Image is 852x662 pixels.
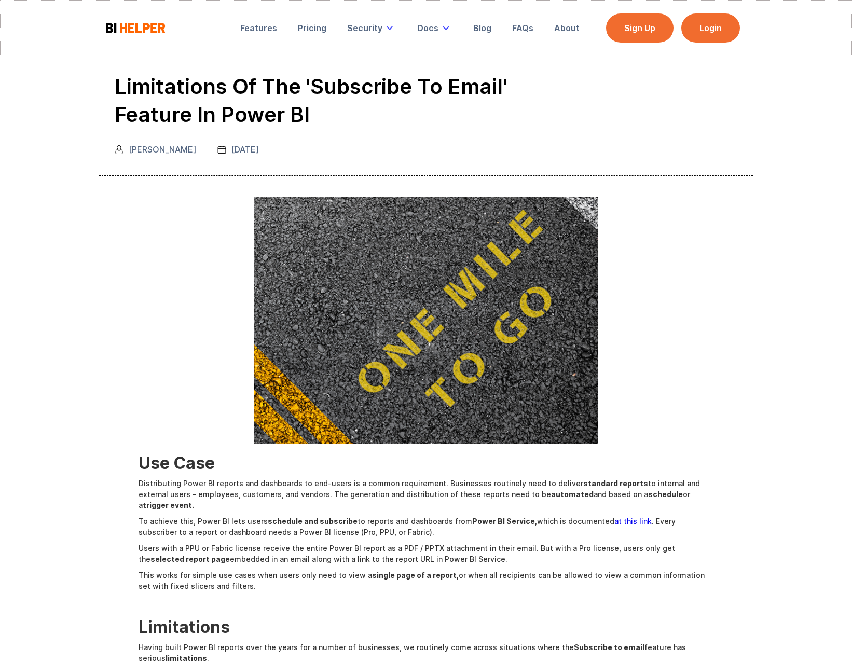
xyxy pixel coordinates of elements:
[472,517,537,526] strong: Power BI Service,
[347,23,382,33] div: Security
[648,490,683,499] strong: schedule
[473,23,491,33] div: Blog
[583,479,648,488] strong: standard reports
[574,643,644,652] strong: Subscribe to email
[512,23,533,33] div: FAQs
[115,73,582,129] h1: Limitations of the 'Subscribe to email' feature in Power BI
[240,23,277,33] div: Features
[298,23,326,33] div: Pricing
[139,543,713,564] p: Users with a PPU or Fabric license receive the entire Power BI report as a PDF / PPTX attachment ...
[372,571,459,580] strong: single page of a report,
[505,17,541,39] a: FAQs
[231,144,259,155] div: [DATE]
[233,17,284,39] a: Features
[139,516,713,537] p: To achieve this, Power BI lets users to reports and dashboards from which is documented . Every s...
[291,17,334,39] a: Pricing
[410,17,460,39] div: Docs
[139,454,713,473] h2: Use Case
[614,517,652,526] a: at this link
[554,23,580,33] div: About
[547,17,587,39] a: About
[139,478,713,511] p: Distributing Power BI reports and dashboards to end-users is a common requirement. Businesses rou...
[139,570,713,591] p: This works for simple use cases when users only need to view a or when all recipients can be allo...
[143,501,194,509] strong: trigger event.
[139,597,713,608] p: ‍
[340,17,404,39] div: Security
[150,555,230,563] strong: selected report page
[681,13,740,43] a: Login
[551,490,594,499] strong: automated
[606,13,674,43] a: Sign Up
[466,17,499,39] a: Blog
[139,618,713,637] h2: Limitations
[129,144,197,155] div: [PERSON_NAME]
[417,23,438,33] div: Docs
[268,517,358,526] strong: schedule and subscribe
